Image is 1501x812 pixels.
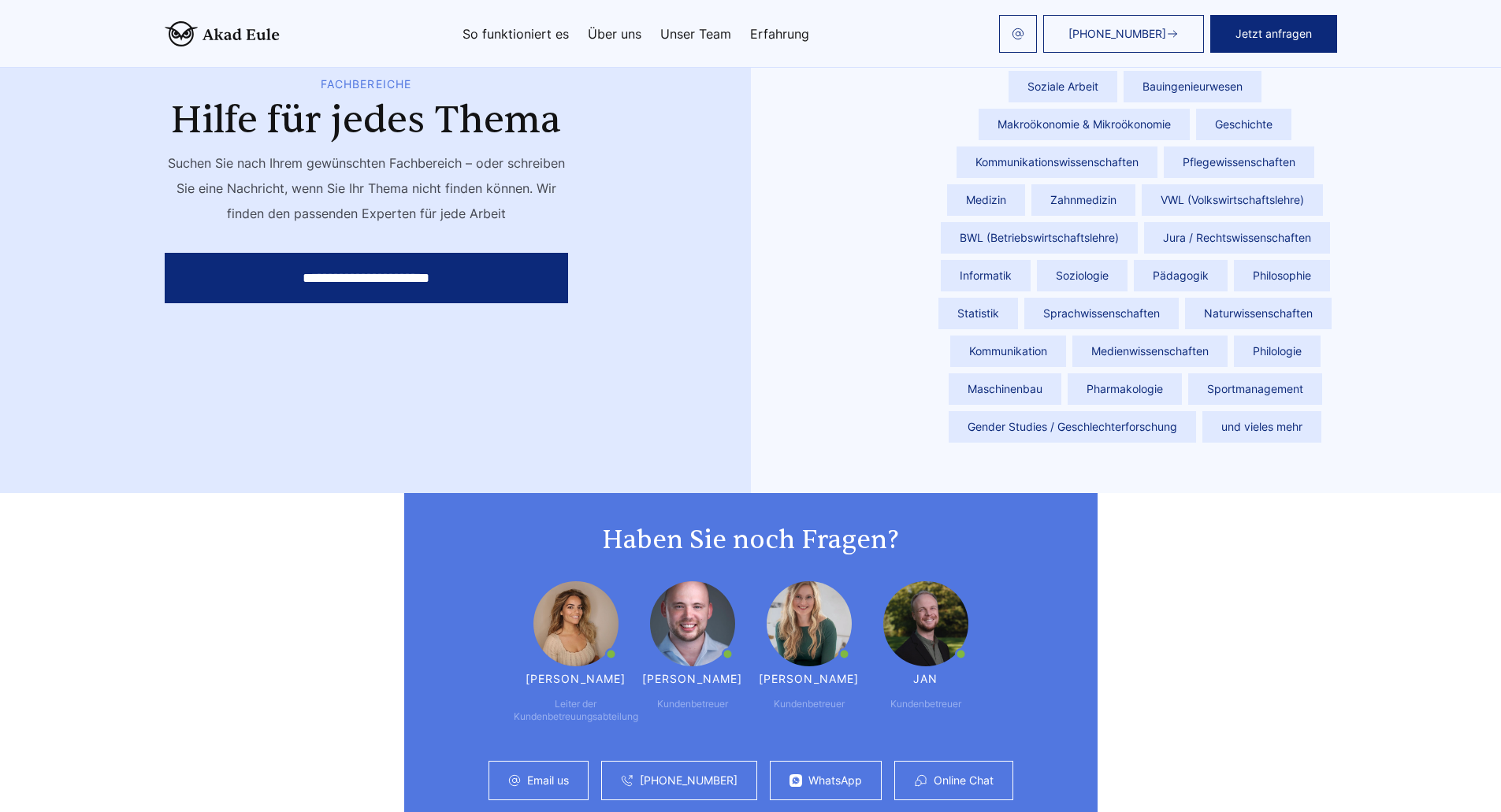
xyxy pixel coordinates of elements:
[1164,146,1314,178] span: Pflegewissenschaften
[949,411,1196,443] span: Gender Studies / Geschlechterforschung
[1012,28,1024,40] img: email
[950,336,1066,367] span: Kommunikation
[463,28,569,40] a: So funktioniert es
[657,698,728,710] div: Kundenbetreuer
[1234,336,1321,367] span: Philologie
[642,673,743,685] div: [PERSON_NAME]
[436,525,1066,556] h2: Haben Sie noch Fragen?
[913,673,938,685] div: Jan
[1134,260,1228,291] span: Pädagogik
[759,673,860,685] div: [PERSON_NAME]
[526,673,626,685] div: [PERSON_NAME]
[938,298,1018,329] span: Statistik
[957,146,1157,178] span: Kommunikationswissenschaften
[1072,336,1228,367] span: Medienwissenschaften
[1188,373,1322,405] span: Sportmanagement
[165,78,568,91] div: Fachbereiche
[949,373,1061,405] span: Maschinenbau
[527,774,569,787] a: Email us
[640,774,737,787] a: [PHONE_NUMBER]
[934,774,994,787] a: Online Chat
[941,260,1031,291] span: Informatik
[808,774,862,787] a: WhatsApp
[1068,373,1182,405] span: Pharmakologie
[1024,298,1179,329] span: Sprachwissenschaften
[1144,222,1330,254] span: Jura / Rechtswissenschaften
[1009,71,1117,102] span: Soziale Arbeit
[588,28,641,40] a: Über uns
[750,28,809,40] a: Erfahrung
[1234,260,1330,291] span: Philosophie
[1068,28,1166,40] span: [PHONE_NUMBER]
[1210,15,1337,53] button: Jetzt anfragen
[774,698,845,710] div: Kundenbetreuer
[165,150,568,245] div: Suchen Sie nach Ihrem gewünschten Fachbereich – oder schreiben Sie eine Nachricht, wenn Sie Ihr T...
[890,698,961,710] div: Kundenbetreuer
[533,581,619,666] img: Maria
[1196,109,1291,140] span: Geschichte
[514,698,638,723] div: Leiter der Kundenbetreuungsabteilung
[1043,15,1204,53] a: [PHONE_NUMBER]
[947,184,1025,216] span: Medizin
[1031,184,1135,216] span: Zahnmedizin
[165,98,568,143] h2: Hilfe für jedes Thema
[1037,260,1128,291] span: Soziologie
[941,222,1138,254] span: BWL (Betriebswirtschaftslehre)
[883,581,968,666] img: Jan
[1202,411,1321,443] span: und vieles mehr
[1142,184,1323,216] span: VWL (Volkswirtschaftslehre)
[767,581,852,666] img: Irene
[165,21,280,46] img: logo
[979,109,1190,140] span: Makroökonomie & Mikroökonomie
[650,581,735,666] img: Günther
[1124,71,1261,102] span: Bauingenieurwesen
[660,28,731,40] a: Unser Team
[1185,298,1332,329] span: Naturwissenschaften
